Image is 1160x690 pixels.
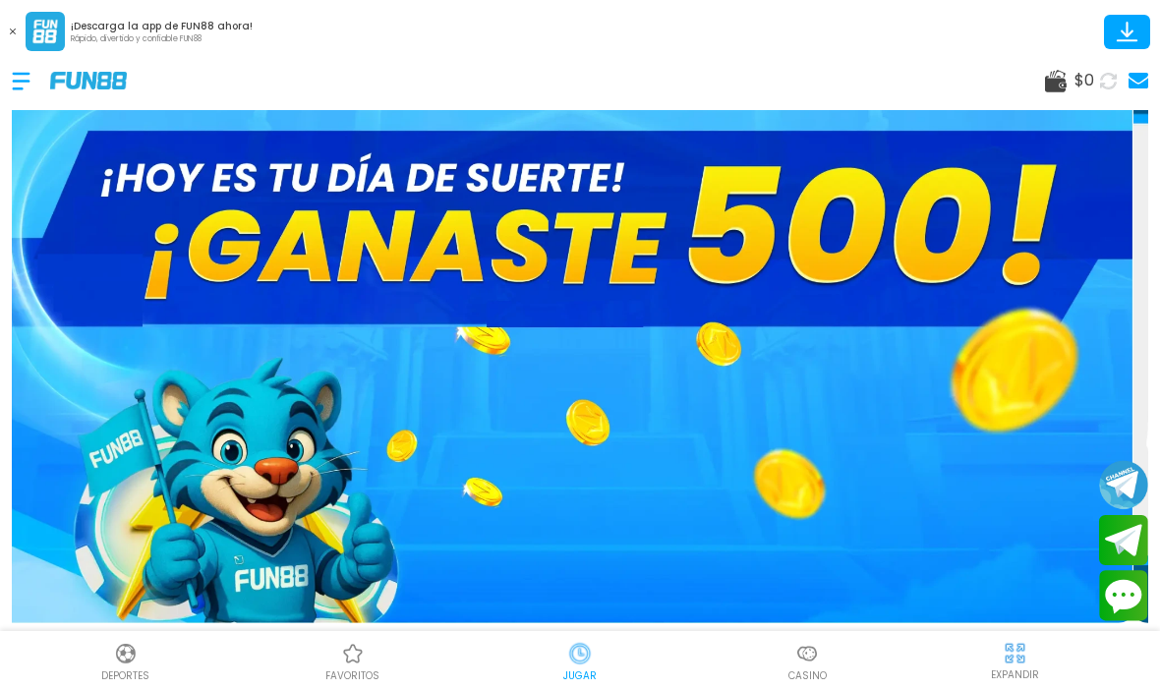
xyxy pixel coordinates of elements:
[325,668,379,683] p: favoritos
[1074,69,1094,92] span: $ 0
[341,642,365,665] img: Casino Favoritos
[991,667,1039,682] p: EXPANDIR
[1099,459,1148,510] button: Join telegram channel
[795,642,819,665] img: Casino
[1003,641,1027,665] img: hide
[71,19,253,33] p: ¡Descarga la app de FUN88 ahora!
[114,642,138,665] img: Deportes
[26,12,65,51] img: App Logo
[1099,515,1148,566] button: Join telegram
[101,668,149,683] p: Deportes
[788,668,827,683] p: Casino
[239,639,466,683] a: Casino FavoritosCasino Favoritosfavoritos
[1099,570,1148,621] button: Contact customer service
[563,668,597,683] p: JUGAR
[12,639,239,683] a: DeportesDeportesDeportes
[466,639,693,683] a: Casino JugarCasino JugarJUGAR
[50,72,127,88] img: Company Logo
[71,33,253,45] p: Rápido, divertido y confiable FUN88
[694,639,921,683] a: CasinoCasinoCasino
